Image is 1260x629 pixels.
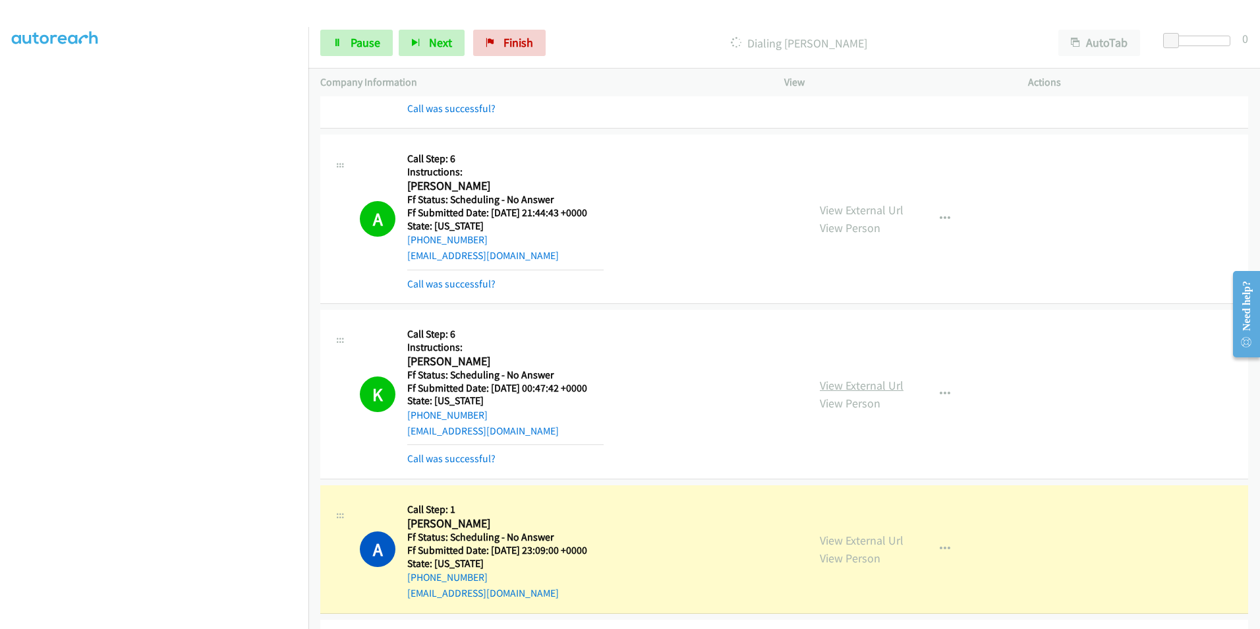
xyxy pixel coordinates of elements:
a: View External Url [820,378,903,393]
a: Call was successful? [407,278,496,290]
h5: Instructions: [407,341,604,354]
span: Finish [503,35,533,50]
h2: [PERSON_NAME] [407,516,587,531]
h5: State: [US_STATE] [407,394,604,407]
h5: Ff Submitted Date: [DATE] 23:09:00 +0000 [407,544,587,557]
h5: Call Step: 6 [407,328,604,341]
p: Dialing [PERSON_NAME] [563,34,1035,52]
span: Pause [351,35,380,50]
div: 0 [1242,30,1248,47]
h5: Ff Status: Scheduling - No Answer [407,531,587,544]
p: View [784,75,1004,90]
h1: A [360,201,395,237]
h2: [PERSON_NAME] [407,179,604,194]
a: [EMAIL_ADDRESS][DOMAIN_NAME] [407,249,559,262]
h5: Ff Status: Scheduling - No Answer [407,193,604,206]
button: Next [399,30,465,56]
h1: K [360,376,395,412]
h5: Ff Submitted Date: [DATE] 00:47:42 +0000 [407,382,604,395]
a: [PHONE_NUMBER] [407,409,488,421]
p: Actions [1028,75,1248,90]
h5: Ff Status: Scheduling - No Answer [407,369,604,382]
a: Finish [473,30,546,56]
a: Call was successful? [407,452,496,465]
a: View Person [820,551,880,566]
iframe: Resource Center [1222,262,1260,367]
h5: Ff Submitted Date: [DATE] 21:44:43 +0000 [407,206,604,220]
span: Next [429,35,452,50]
p: Company Information [320,75,760,90]
h5: Call Step: 6 [407,152,604,165]
h1: A [360,531,395,567]
a: View External Url [820,533,903,548]
a: View Person [820,220,880,235]
a: View External Url [820,202,903,218]
iframe: Dialpad [12,1,308,627]
h5: State: [US_STATE] [407,220,604,233]
h5: Call Step: 1 [407,503,587,516]
h2: [PERSON_NAME] [407,354,604,369]
a: [EMAIL_ADDRESS][DOMAIN_NAME] [407,587,559,599]
a: Call was successful? [407,102,496,115]
a: [PHONE_NUMBER] [407,571,488,584]
a: [EMAIL_ADDRESS][DOMAIN_NAME] [407,425,559,437]
button: AutoTab [1058,30,1140,56]
h5: State: [US_STATE] [407,557,587,570]
a: Pause [320,30,393,56]
a: [PHONE_NUMBER] [407,233,488,246]
h5: Instructions: [407,165,604,179]
div: Delay between calls (in seconds) [1170,36,1230,46]
a: View Person [820,396,880,411]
